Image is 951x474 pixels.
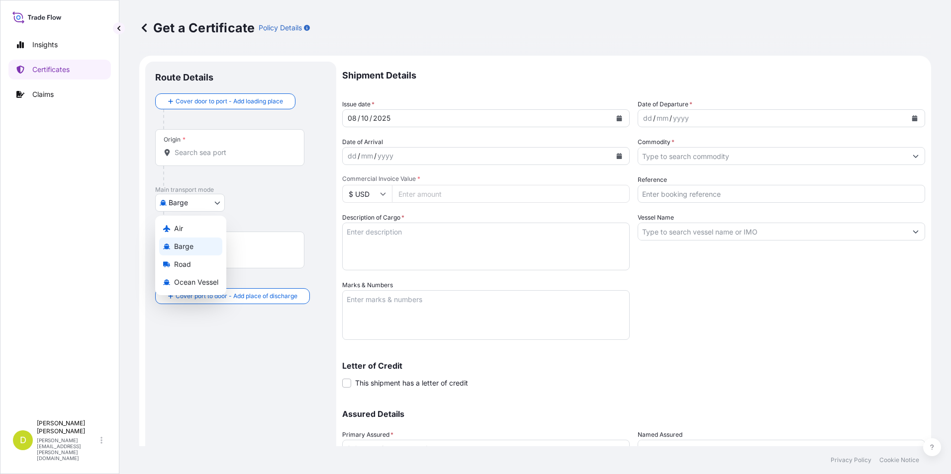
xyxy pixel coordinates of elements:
[174,241,193,251] span: Barge
[174,224,183,234] span: Air
[139,20,255,36] p: Get a Certificate
[174,277,218,287] span: Ocean Vessel
[259,23,302,33] p: Policy Details
[155,216,226,295] div: Select transport
[174,259,191,269] span: Road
